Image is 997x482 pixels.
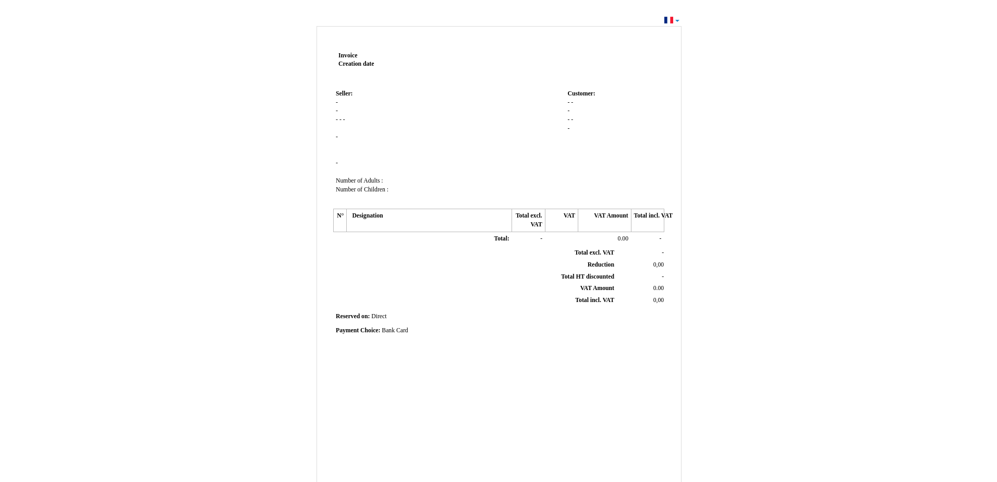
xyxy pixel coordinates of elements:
[567,125,569,132] span: -
[336,177,383,184] span: Number of Adults :
[660,235,662,242] span: -
[571,99,573,106] span: -
[382,327,408,334] span: Bank Card
[512,209,545,232] th: Total excl. VAT
[336,313,360,320] span: Reserved
[578,209,631,232] th: VAT Amount
[567,99,569,106] span: -
[580,285,614,292] span: VAT Amount
[338,52,357,59] span: Invoice
[561,273,614,280] span: Total HT discounted
[575,297,614,304] span: Total incl. VAT
[653,297,664,304] span: 0,00
[662,273,664,280] span: -
[336,107,338,114] span: -
[361,313,370,320] span: on:
[653,285,664,292] span: 0.00
[567,90,595,97] span: Customer:
[631,209,664,232] th: Total incl. VAT
[588,261,614,268] span: Reduction
[540,235,542,242] span: -
[494,235,509,242] span: Total:
[336,327,380,334] span: Payment Choice:
[545,209,578,232] th: VAT
[339,116,342,123] span: -
[347,209,512,232] th: Designation
[575,249,614,256] span: Total excl. VAT
[567,107,569,114] span: -
[567,116,569,123] span: -
[336,99,338,106] span: -
[371,313,386,320] span: Direct
[336,116,338,123] span: -
[336,186,388,193] span: Number of Children :
[618,235,628,242] span: 0.00
[653,261,664,268] span: 0,00
[336,160,338,166] span: -
[336,90,352,97] span: Seller:
[336,134,338,140] span: -
[662,249,664,256] span: -
[343,116,345,123] span: -
[338,61,374,67] strong: Creation date
[571,116,573,123] span: -
[334,209,347,232] th: N°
